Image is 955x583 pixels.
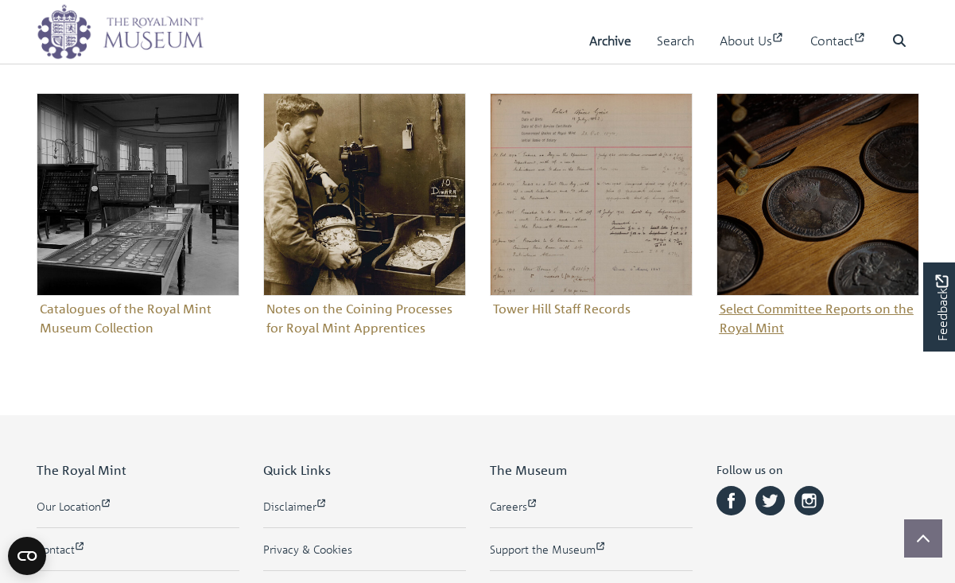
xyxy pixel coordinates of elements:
[490,462,567,478] span: The Museum
[37,541,239,558] a: Contact
[716,463,919,483] h6: Follow us on
[25,93,251,364] div: Sub-collection
[923,262,955,352] a: Would you like to provide feedback?
[263,541,466,558] a: Privacy & Cookies
[716,93,919,340] a: Select Committee Reports on the Royal MintSelect Committee Reports on the Royal Mint
[810,18,867,64] a: Contact
[490,541,693,558] a: Support the Museum
[490,93,693,296] img: Tower Hill Staff Records
[37,4,204,60] img: logo_wide.png
[37,93,239,340] a: Catalogues of the Royal Mint Museum CollectionCatalogues of the Royal Mint Museum Collection
[263,498,466,515] a: Disclaimer
[490,498,693,515] a: Careers
[490,93,693,321] a: Tower Hill Staff RecordsTower Hill Staff Records
[716,93,919,296] img: Select Committee Reports on the Royal Mint
[37,93,239,296] img: Catalogues of the Royal Mint Museum Collection
[720,18,785,64] a: About Us
[932,274,951,340] span: Feedback
[705,93,931,364] div: Sub-collection
[589,18,631,64] a: Archive
[657,18,694,64] a: Search
[8,537,46,575] button: Open CMP widget
[263,93,466,340] a: Notes on the Coining Processes for Royal Mint ApprenticesNotes on the Coining Processes for Royal...
[263,462,331,478] span: Quick Links
[263,93,466,296] img: Notes on the Coining Processes for Royal Mint Apprentices
[37,462,126,478] span: The Royal Mint
[904,519,942,558] button: Scroll to top
[478,93,705,364] div: Sub-collection
[251,93,478,364] div: Sub-collection
[37,498,239,515] a: Our Location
